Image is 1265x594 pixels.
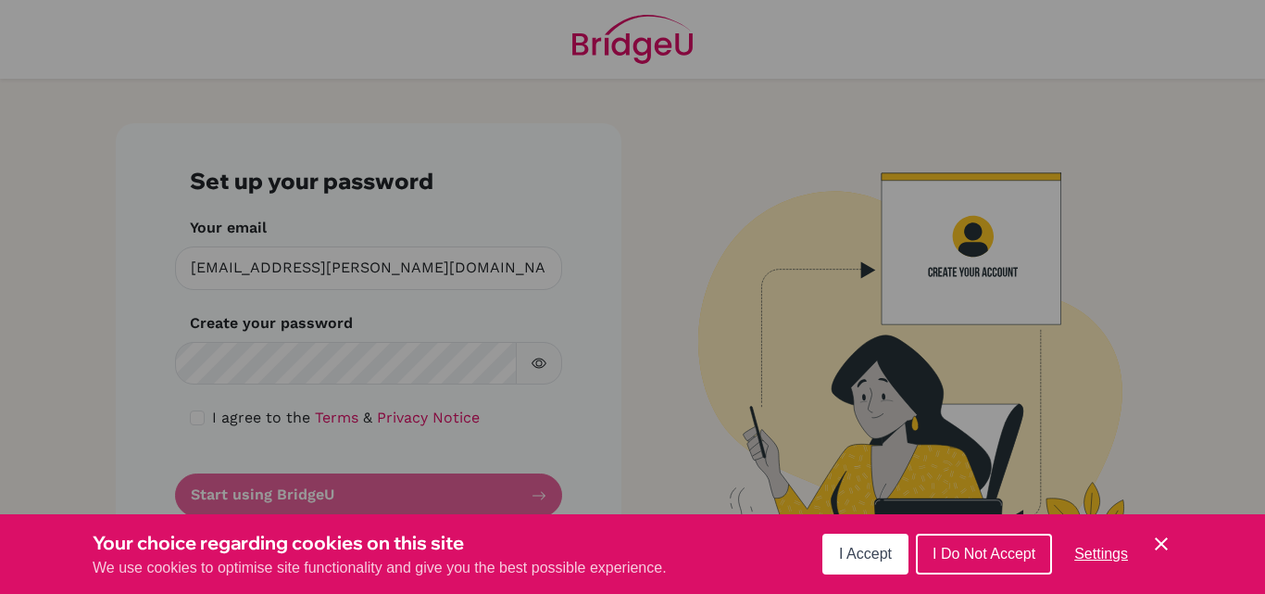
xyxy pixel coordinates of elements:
button: Save and close [1150,533,1172,555]
span: I Do Not Accept [933,546,1035,562]
button: I Do Not Accept [916,534,1052,575]
span: Settings [1074,546,1128,562]
button: Settings [1059,536,1143,573]
h3: Your choice regarding cookies on this site [93,529,667,557]
span: I Accept [839,546,892,562]
p: We use cookies to optimise site functionality and give you the best possible experience. [93,557,667,579]
button: I Accept [822,534,908,575]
